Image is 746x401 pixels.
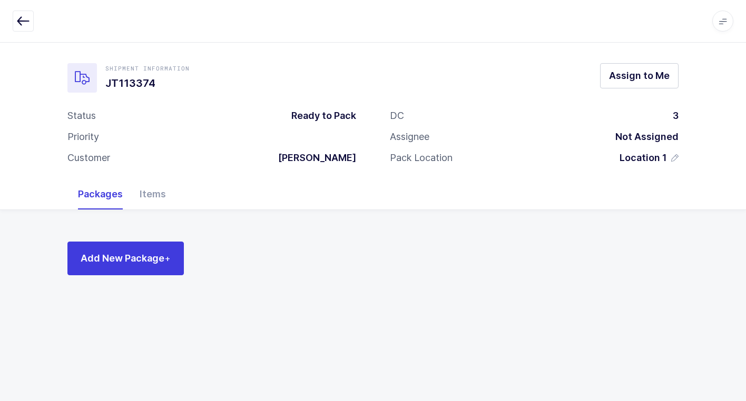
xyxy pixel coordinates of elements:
div: Status [67,109,96,122]
span: Location 1 [620,152,667,164]
div: Pack Location [390,152,453,164]
div: Packages [70,179,131,209]
button: Add New Package+ [67,242,184,275]
div: Shipment Information [105,64,190,73]
span: + [164,253,171,264]
span: 3 [673,110,679,121]
span: Add New Package [81,252,171,265]
div: Not Assigned [607,131,679,143]
div: DC [390,109,404,122]
button: Location 1 [620,152,679,164]
div: Customer [67,152,110,164]
div: Ready to Pack [283,109,356,122]
h1: JT113374 [105,75,190,92]
button: Assign to Me [600,63,679,88]
div: Priority [67,131,99,143]
div: Items [131,179,174,209]
div: [PERSON_NAME] [270,152,356,164]
div: Assignee [390,131,429,143]
span: Assign to Me [609,69,670,82]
